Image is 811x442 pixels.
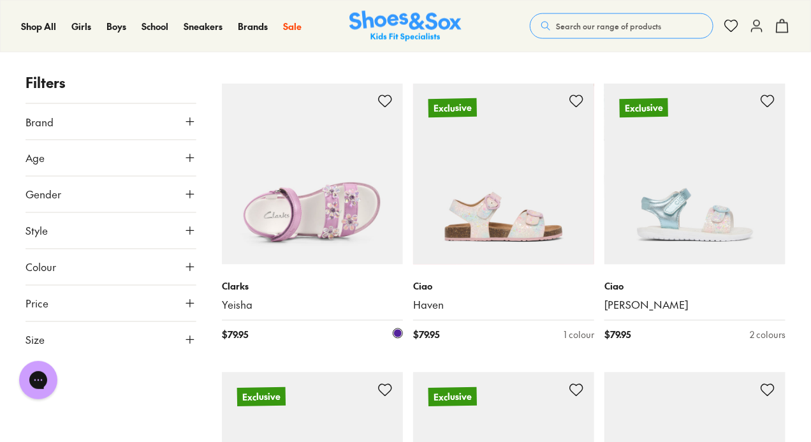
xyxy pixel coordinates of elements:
[413,280,594,293] p: Ciao
[26,150,45,165] span: Age
[283,20,302,33] a: Sale
[26,103,196,139] button: Brand
[413,298,594,313] a: Haven
[222,280,403,293] p: Clarks
[222,298,403,313] a: Yeisha
[142,20,168,33] a: School
[26,114,54,129] span: Brand
[604,280,785,293] p: Ciao
[564,328,594,342] div: 1 colour
[237,387,286,406] p: Exclusive
[26,295,48,311] span: Price
[530,13,713,39] button: Search our range of products
[26,176,196,212] button: Gender
[556,20,661,32] span: Search our range of products
[413,328,439,342] span: $ 79.95
[26,285,196,321] button: Price
[26,223,48,238] span: Style
[349,11,462,42] img: SNS_Logo_Responsive.svg
[750,328,785,342] div: 2 colours
[26,249,196,284] button: Colour
[26,186,61,202] span: Gender
[604,328,631,342] span: $ 79.95
[21,20,56,33] a: Shop All
[13,357,64,404] iframe: Gorgias live chat messenger
[184,20,223,33] a: Sneakers
[71,20,91,33] a: Girls
[26,71,196,92] p: Filters
[428,98,477,117] p: Exclusive
[222,328,248,342] span: $ 79.95
[106,20,126,33] a: Boys
[604,84,785,265] a: Exclusive
[26,140,196,175] button: Age
[604,298,785,313] a: [PERSON_NAME]
[26,332,45,347] span: Size
[26,259,56,274] span: Colour
[413,84,594,265] a: Exclusive
[428,387,477,406] p: Exclusive
[26,321,196,357] button: Size
[620,98,668,117] p: Exclusive
[26,212,196,248] button: Style
[238,20,268,33] a: Brands
[349,11,462,42] a: Shoes & Sox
